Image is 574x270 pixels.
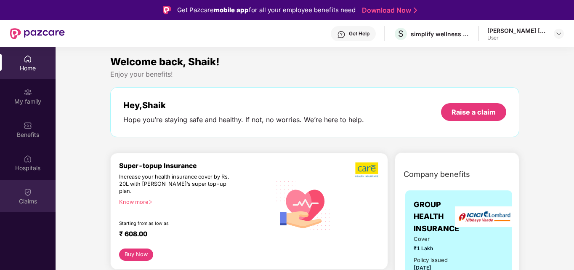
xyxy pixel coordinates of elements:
div: ₹ 608.00 [119,230,263,240]
div: Starting from as low as [119,221,235,227]
div: Hey, Shaik [123,100,364,110]
img: svg+xml;base64,PHN2ZyB4bWxucz0iaHR0cDovL3d3dy53My5vcmcvMjAwMC9zdmciIHhtbG5zOnhsaW5rPSJodHRwOi8vd3... [271,172,336,238]
div: Policy issued [414,256,448,265]
a: Download Now [362,6,415,15]
div: Know more [119,199,266,205]
span: right [148,200,153,204]
div: Get Pazcare for all your employee benefits need [177,5,356,15]
img: svg+xml;base64,PHN2ZyBpZD0iSG9tZSIgeG1sbnM9Imh0dHA6Ly93d3cudzMub3JnLzIwMDAvc3ZnIiB3aWR0aD0iMjAiIG... [24,55,32,63]
img: insurerLogo [455,206,514,227]
img: svg+xml;base64,PHN2ZyBpZD0iSG9zcGl0YWxzIiB4bWxucz0iaHR0cDovL3d3dy53My5vcmcvMjAwMC9zdmciIHdpZHRoPS... [24,155,32,163]
span: Cover [414,235,453,243]
img: svg+xml;base64,PHN2ZyB3aWR0aD0iMjAiIGhlaWdodD0iMjAiIHZpZXdCb3g9IjAgMCAyMCAyMCIgZmlsbD0ibm9uZSIgeG... [24,88,32,96]
img: b5dec4f62d2307b9de63beb79f102df3.png [355,162,379,178]
span: Company benefits [404,168,470,180]
span: GROUP HEALTH INSURANCE [414,199,459,235]
img: Stroke [414,6,417,15]
img: svg+xml;base64,PHN2ZyBpZD0iQ2xhaW0iIHhtbG5zPSJodHRwOi8vd3d3LnczLm9yZy8yMDAwL3N2ZyIgd2lkdGg9IjIwIi... [24,188,32,196]
img: Logo [163,6,171,14]
button: Buy Now [119,249,153,261]
span: ₹1 Lakh [414,244,453,252]
span: Welcome back, Shaik! [110,56,220,68]
strong: mobile app [214,6,249,14]
span: S [398,29,404,39]
div: Hope you’re staying safe and healthy. If not, no worries. We’re here to help. [123,115,364,124]
div: Raise a claim [452,107,496,117]
img: svg+xml;base64,PHN2ZyBpZD0iSGVscC0zMngzMiIgeG1sbnM9Imh0dHA6Ly93d3cudzMub3JnLzIwMDAvc3ZnIiB3aWR0aD... [337,30,345,39]
div: User [487,35,546,41]
div: Enjoy your benefits! [110,70,519,79]
div: Super-topup Insurance [119,162,271,170]
div: Get Help [349,30,369,37]
div: [PERSON_NAME] [PERSON_NAME] [487,27,546,35]
img: svg+xml;base64,PHN2ZyBpZD0iQmVuZWZpdHMiIHhtbG5zPSJodHRwOi8vd3d3LnczLm9yZy8yMDAwL3N2ZyIgd2lkdGg9Ij... [24,121,32,130]
div: Increase your health insurance cover by Rs. 20L with [PERSON_NAME]’s super top-up plan. [119,174,234,195]
img: New Pazcare Logo [10,28,65,39]
div: simplify wellness india private limited [411,30,470,38]
img: svg+xml;base64,PHN2ZyBpZD0iRHJvcGRvd24tMzJ4MzIiIHhtbG5zPSJodHRwOi8vd3d3LnczLm9yZy8yMDAwL3N2ZyIgd2... [555,30,562,37]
